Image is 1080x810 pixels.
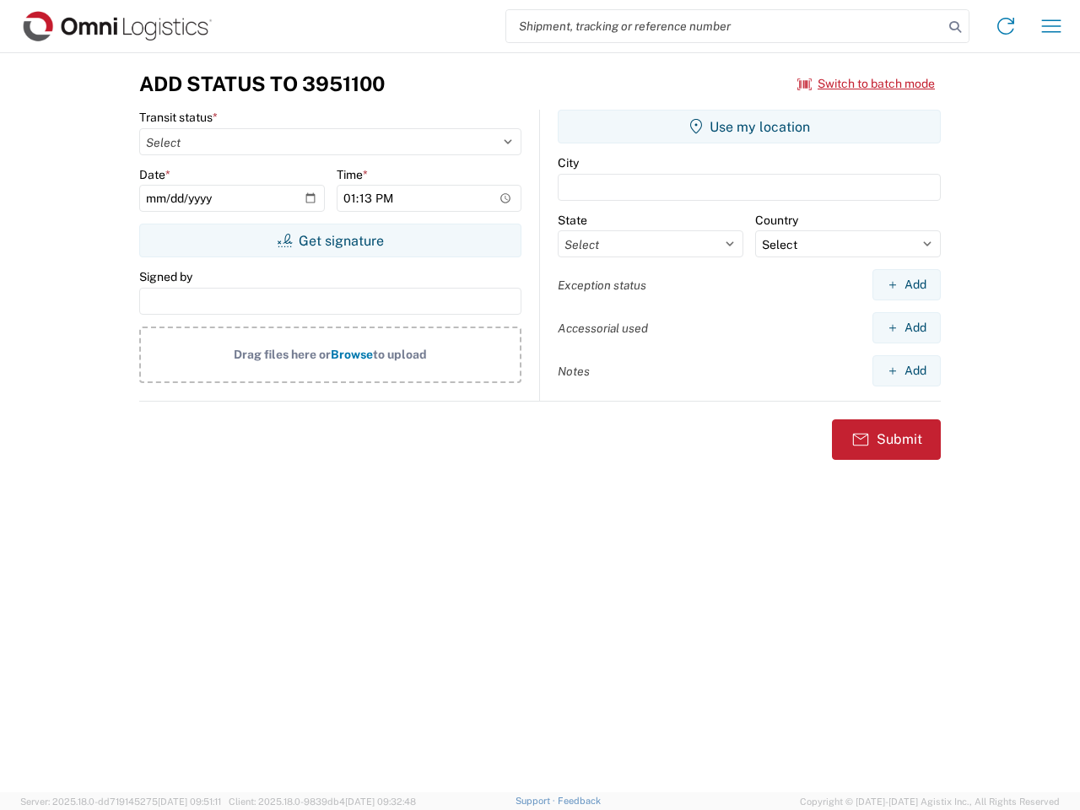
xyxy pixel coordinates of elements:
[872,269,941,300] button: Add
[558,155,579,170] label: City
[800,794,1060,809] span: Copyright © [DATE]-[DATE] Agistix Inc., All Rights Reserved
[558,110,941,143] button: Use my location
[139,110,218,125] label: Transit status
[558,364,590,379] label: Notes
[558,213,587,228] label: State
[558,796,601,806] a: Feedback
[20,796,221,807] span: Server: 2025.18.0-dd719145275
[139,224,521,257] button: Get signature
[506,10,943,42] input: Shipment, tracking or reference number
[832,419,941,460] button: Submit
[558,278,646,293] label: Exception status
[345,796,416,807] span: [DATE] 09:32:48
[234,348,331,361] span: Drag files here or
[373,348,427,361] span: to upload
[872,312,941,343] button: Add
[337,167,368,182] label: Time
[139,72,385,96] h3: Add Status to 3951100
[558,321,648,336] label: Accessorial used
[872,355,941,386] button: Add
[139,269,192,284] label: Signed by
[229,796,416,807] span: Client: 2025.18.0-9839db4
[139,167,170,182] label: Date
[331,348,373,361] span: Browse
[755,213,798,228] label: Country
[158,796,221,807] span: [DATE] 09:51:11
[797,70,935,98] button: Switch to batch mode
[516,796,558,806] a: Support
